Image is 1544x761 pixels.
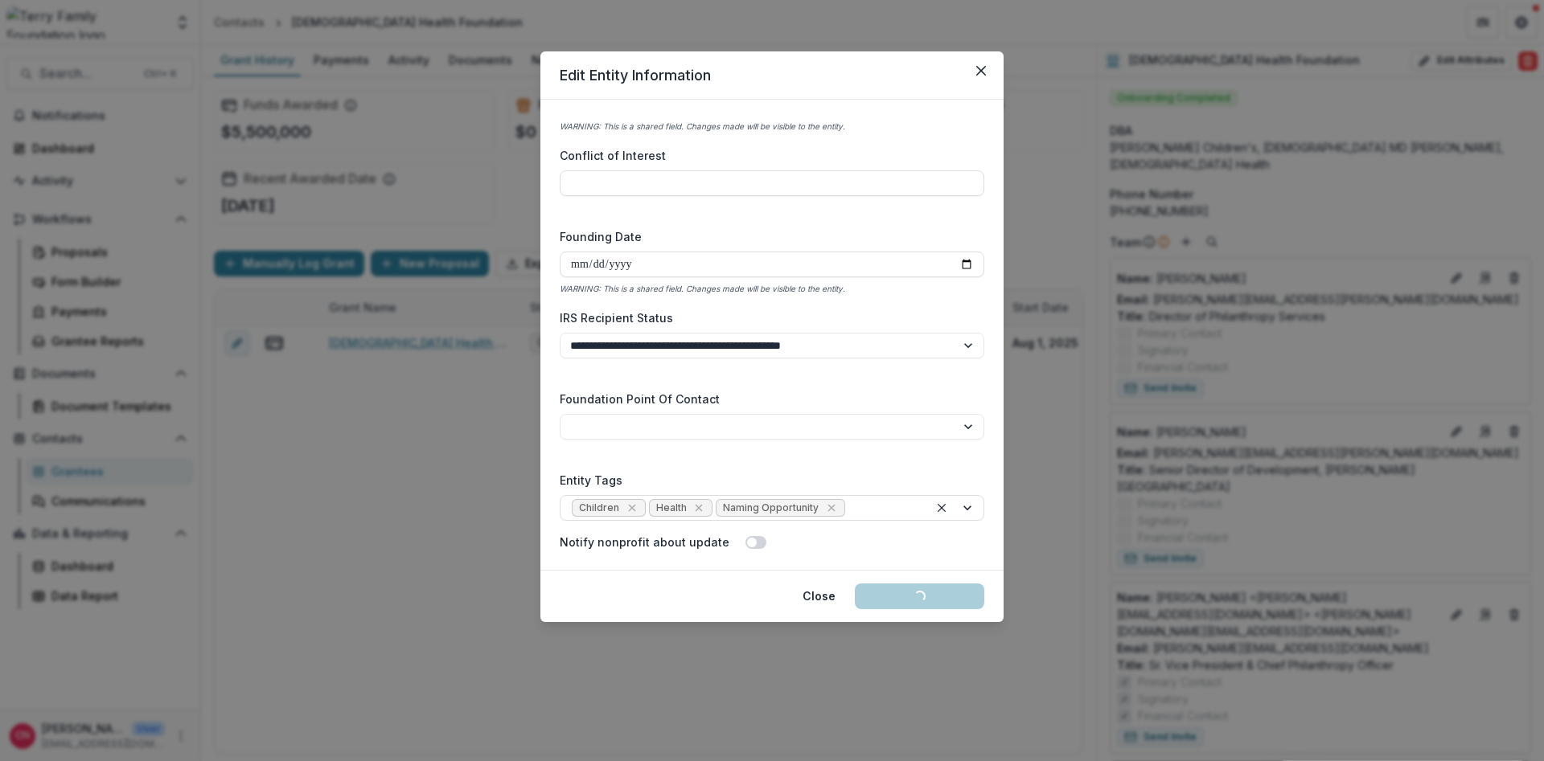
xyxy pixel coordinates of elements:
button: Close [793,583,845,609]
div: Remove Naming Opportunity [823,500,840,516]
span: Children [579,502,619,513]
span: Naming Opportunity [723,502,819,513]
span: Health [656,502,687,513]
label: Conflict of Interest [560,147,975,164]
header: Edit Entity Information [540,51,1004,100]
div: Remove Health [691,500,707,516]
label: Notify nonprofit about update [560,534,729,550]
label: Foundation Point Of Contact [560,391,975,407]
i: WARNING: This is a shared field. Changes made will be visible to the entity. [560,284,845,293]
div: Clear selected options [932,498,951,518]
i: WARNING: This is a shared field. Changes made will be visible to the entity. [560,121,845,131]
label: Founding Date [560,228,975,245]
button: Close [968,58,994,84]
div: Remove Children [624,500,640,516]
label: IRS Recipient Status [560,309,975,326]
label: Entity Tags [560,472,975,489]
